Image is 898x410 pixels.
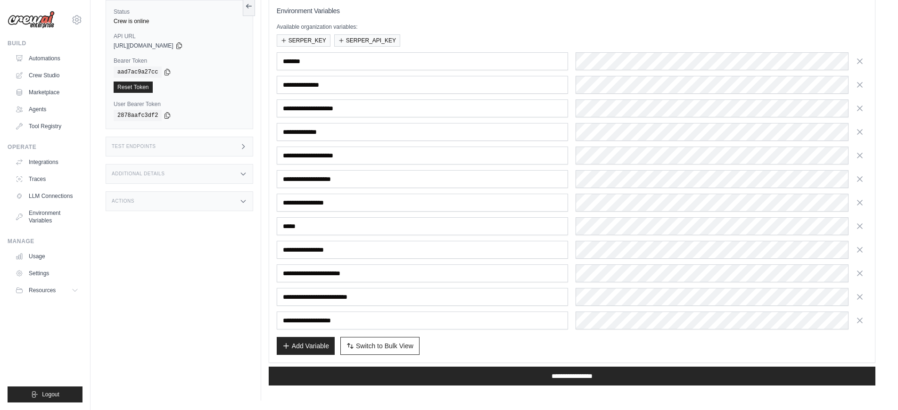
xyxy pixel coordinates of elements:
[112,144,156,149] h3: Test Endpoints
[340,337,420,355] button: Switch to Bulk View
[112,198,134,204] h3: Actions
[11,51,82,66] a: Automations
[356,341,413,351] span: Switch to Bulk View
[11,283,82,298] button: Resources
[11,85,82,100] a: Marketplace
[114,17,245,25] div: Crew is online
[112,171,165,177] h3: Additional Details
[114,110,162,121] code: 2878aafc3df2
[114,82,153,93] a: Reset Token
[11,205,82,228] a: Environment Variables
[11,68,82,83] a: Crew Studio
[11,102,82,117] a: Agents
[114,100,245,108] label: User Bearer Token
[114,42,173,49] span: [URL][DOMAIN_NAME]
[8,143,82,151] div: Operate
[29,287,56,294] span: Resources
[851,365,898,410] iframe: Chat Widget
[8,238,82,245] div: Manage
[42,391,59,398] span: Logout
[334,34,400,47] button: SERPER_API_KEY
[114,57,245,65] label: Bearer Token
[11,119,82,134] a: Tool Registry
[277,23,867,31] p: Available organization variables:
[8,386,82,402] button: Logout
[11,249,82,264] a: Usage
[277,6,867,16] h3: Environment Variables
[11,266,82,281] a: Settings
[114,8,245,16] label: Status
[8,11,55,29] img: Logo
[11,155,82,170] a: Integrations
[11,189,82,204] a: LLM Connections
[8,40,82,47] div: Build
[277,337,335,355] button: Add Variable
[11,172,82,187] a: Traces
[114,33,245,40] label: API URL
[277,34,330,47] button: SERPER_KEY
[114,66,162,78] code: aad7ac9a27cc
